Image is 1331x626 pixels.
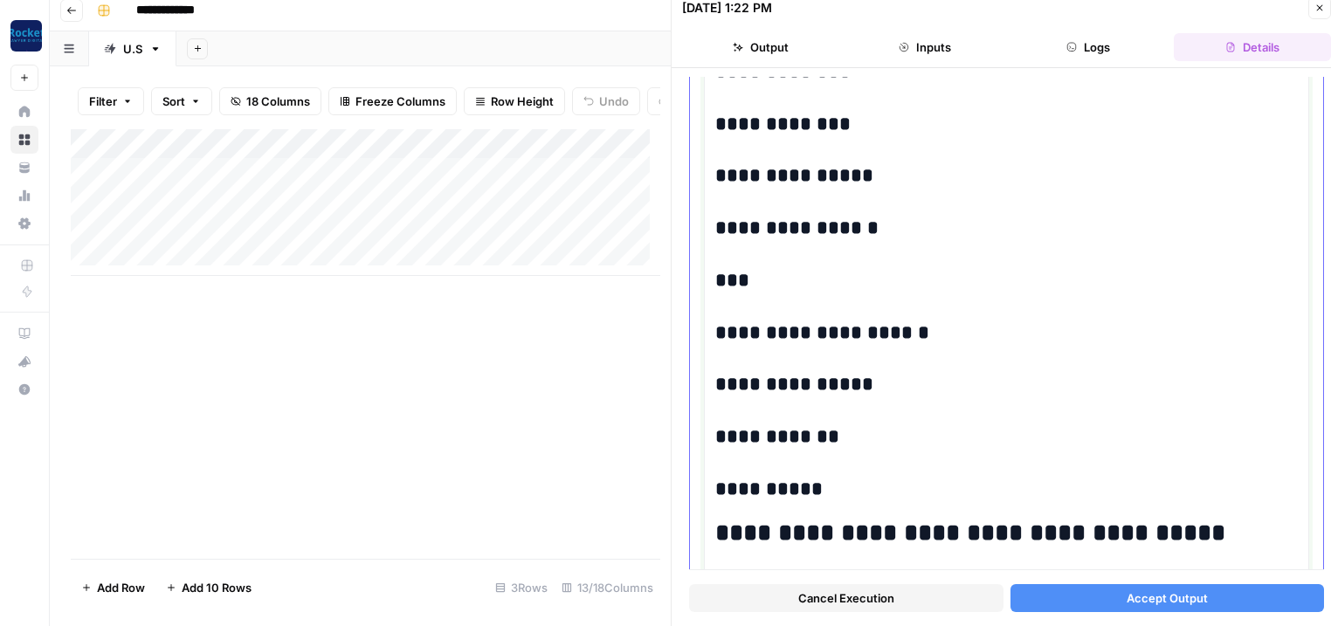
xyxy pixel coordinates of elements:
[355,93,445,110] span: Freeze Columns
[689,584,1003,612] button: Cancel Execution
[78,87,144,115] button: Filter
[1174,33,1331,61] button: Details
[10,98,38,126] a: Home
[682,33,839,61] button: Output
[491,93,554,110] span: Row Height
[162,93,185,110] span: Sort
[464,87,565,115] button: Row Height
[71,574,155,602] button: Add Row
[10,154,38,182] a: Your Data
[1010,33,1168,61] button: Logs
[10,182,38,210] a: Usage
[10,375,38,403] button: Help + Support
[182,579,252,596] span: Add 10 Rows
[89,93,117,110] span: Filter
[555,574,660,602] div: 13/18 Columns
[151,87,212,115] button: Sort
[219,87,321,115] button: 18 Columns
[123,40,142,58] div: U.S
[488,574,555,602] div: 3 Rows
[10,126,38,154] a: Browse
[11,348,38,375] div: What's new?
[89,31,176,66] a: U.S
[572,87,640,115] button: Undo
[10,20,42,52] img: Rocket Pilots Logo
[10,320,38,347] a: AirOps Academy
[798,589,894,607] span: Cancel Execution
[10,347,38,375] button: What's new?
[97,579,145,596] span: Add Row
[10,14,38,58] button: Workspace: Rocket Pilots
[10,210,38,237] a: Settings
[846,33,1003,61] button: Inputs
[599,93,629,110] span: Undo
[328,87,457,115] button: Freeze Columns
[1010,584,1325,612] button: Accept Output
[155,574,262,602] button: Add 10 Rows
[246,93,310,110] span: 18 Columns
[1127,589,1208,607] span: Accept Output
